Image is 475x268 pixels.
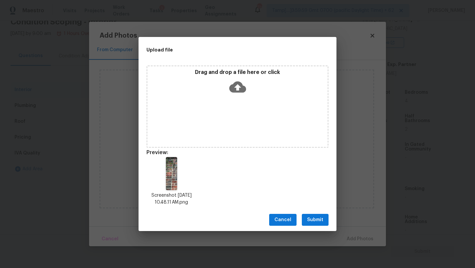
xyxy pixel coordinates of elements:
[307,216,323,224] span: Submit
[274,216,291,224] span: Cancel
[269,214,297,226] button: Cancel
[146,46,299,53] h2: Upload file
[147,69,328,76] p: Drag and drop a file here or click
[166,157,177,190] img: wPdcQ4IgTfPcAAAAABJRU5ErkJggg==
[146,192,197,206] p: Screenshot [DATE] 10.48.11 AM.png
[302,214,329,226] button: Submit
